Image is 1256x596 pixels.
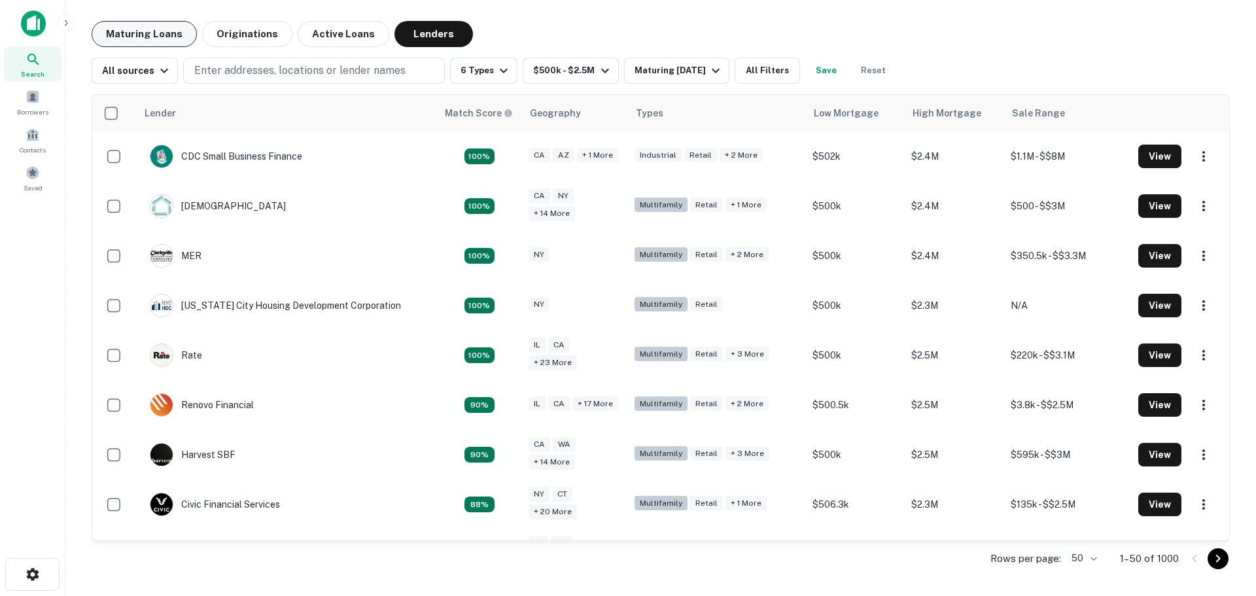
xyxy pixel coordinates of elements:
td: $2.3M [905,281,1004,330]
div: CA [551,536,572,552]
div: NY [553,188,574,203]
div: CA [548,396,570,412]
div: Rate [150,343,202,367]
div: Retail [690,347,723,362]
td: $2.5M [905,380,1004,430]
td: $506.3k [806,480,905,529]
button: View [1138,145,1181,168]
button: View [1138,443,1181,466]
td: N/A [1004,281,1132,330]
div: Lender [145,105,176,121]
td: $350k - $$3.6M [1004,529,1132,579]
span: Contacts [20,145,46,155]
td: $2.4M [905,131,1004,181]
div: Retail [690,496,723,511]
div: All sources [102,63,172,79]
div: Multifamily [635,297,688,312]
div: + 2 more [725,247,769,262]
th: Low Mortgage [806,95,905,131]
a: Saved [4,160,61,196]
td: $500k [806,181,905,231]
div: Retail [684,148,717,163]
th: High Mortgage [905,95,1004,131]
div: Low Mortgage [814,105,879,121]
img: picture [150,394,173,416]
div: CT [552,487,572,502]
div: Retail [690,396,723,412]
div: + 14 more [529,206,575,221]
iframe: Chat Widget [1191,449,1256,512]
div: Multifamily [635,496,688,511]
td: $2.5M [905,330,1004,380]
button: Lenders [394,21,473,47]
div: Maturing [DATE] [635,63,724,79]
div: + 23 more [529,355,577,370]
img: picture [150,344,173,366]
span: Saved [24,183,43,193]
div: Harvest SBF [150,443,235,466]
td: $1.1M - $$8M [1004,131,1132,181]
img: picture [150,245,173,267]
div: Retail [690,247,723,262]
div: CA [548,338,570,353]
p: Enter addresses, locations or lender names [194,63,406,79]
div: Capitalize uses an advanced AI algorithm to match your search with the best lender. The match sco... [464,298,495,313]
div: Retail [690,297,723,312]
div: + 14 more [529,455,575,470]
button: View [1138,343,1181,367]
div: [DEMOGRAPHIC_DATA] [150,194,286,218]
button: Enter addresses, locations or lender names [183,58,445,84]
button: Maturing Loans [92,21,197,47]
div: CDC Small Business Finance [150,145,302,168]
button: View [1138,244,1181,268]
td: $500k [806,529,905,579]
a: Borrowers [4,84,61,120]
span: Search [21,69,44,79]
td: $500 - $$3M [1004,181,1132,231]
td: $350.5k - $$3.3M [1004,231,1132,281]
img: capitalize-icon.png [21,10,46,37]
td: $3.8k - $$2.5M [1004,380,1132,430]
button: All Filters [735,58,800,84]
button: View [1138,493,1181,516]
div: Renovo Financial [150,393,254,417]
td: $2.4M [905,231,1004,281]
th: Types [628,95,806,131]
div: MER [150,244,201,268]
div: CA [529,188,550,203]
p: Rows per page: [990,551,1061,567]
div: Types [636,105,663,121]
div: Capitalize uses an advanced AI algorithm to match your search with the best lender. The match sco... [464,347,495,363]
button: View [1138,393,1181,417]
div: + 17 more [572,396,618,412]
button: 6 Types [450,58,517,84]
div: CA [529,148,550,163]
div: Industrial [635,148,682,163]
div: NY [529,487,549,502]
div: + 3 more [725,347,769,362]
div: Capitalize uses an advanced AI algorithm to match your search with the best lender. The match sco... [445,106,513,120]
td: $502k [806,131,905,181]
div: NY [529,247,549,262]
img: picture [150,493,173,516]
img: picture [150,294,173,317]
th: Lender [137,95,437,131]
div: + 2 more [725,396,769,412]
a: Contacts [4,122,61,158]
td: $500k [806,330,905,380]
td: $500k [806,281,905,330]
button: Save your search to get updates of matches that match your search criteria. [805,58,847,84]
div: Retail [690,198,723,213]
td: $2.5M [905,529,1004,579]
img: picture [150,145,173,167]
button: Originations [202,21,292,47]
td: $500k [806,231,905,281]
td: $2.3M [905,480,1004,529]
div: + 3 more [725,446,769,461]
div: + 2 more [720,148,763,163]
div: Multifamily [635,446,688,461]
